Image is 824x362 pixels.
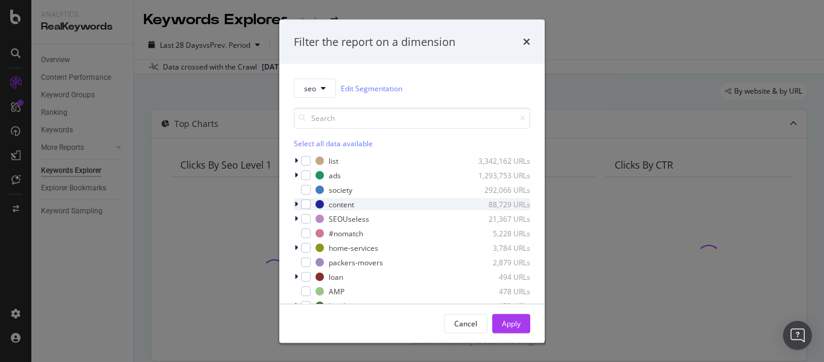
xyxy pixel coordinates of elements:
div: 494 URLs [471,271,530,282]
div: 21,367 URLs [471,213,530,224]
div: 3,342,162 URLs [471,155,530,166]
a: Edit Segmentation [341,82,402,94]
div: 1,293,753 URLs [471,170,530,180]
div: times [523,34,530,50]
input: Search [294,108,530,129]
div: society [329,184,352,195]
div: 5,228 URLs [471,228,530,238]
div: loan [329,271,343,282]
div: ads [329,170,341,180]
div: content [329,199,354,209]
div: #nomatch [329,228,363,238]
div: Open Intercom Messenger [783,321,812,350]
button: seo [294,79,336,98]
div: Select all data available [294,138,530,149]
div: 452 URLs [471,300,530,311]
div: Apply [502,318,521,328]
div: 3,784 URLs [471,242,530,253]
div: modal [279,19,545,343]
div: Filter the report on a dimension [294,34,455,50]
button: Cancel [444,314,487,333]
button: Apply [492,314,530,333]
div: 88,729 URLs [471,199,530,209]
div: SEOUseless [329,213,369,224]
div: legal-services [329,300,375,311]
div: AMP [329,286,344,296]
div: 478 URLs [471,286,530,296]
div: 2,879 URLs [471,257,530,267]
div: 292,066 URLs [471,184,530,195]
div: Cancel [454,318,477,328]
span: seo [304,83,316,93]
div: home-services [329,242,378,253]
div: packers-movers [329,257,383,267]
div: list [329,155,338,166]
